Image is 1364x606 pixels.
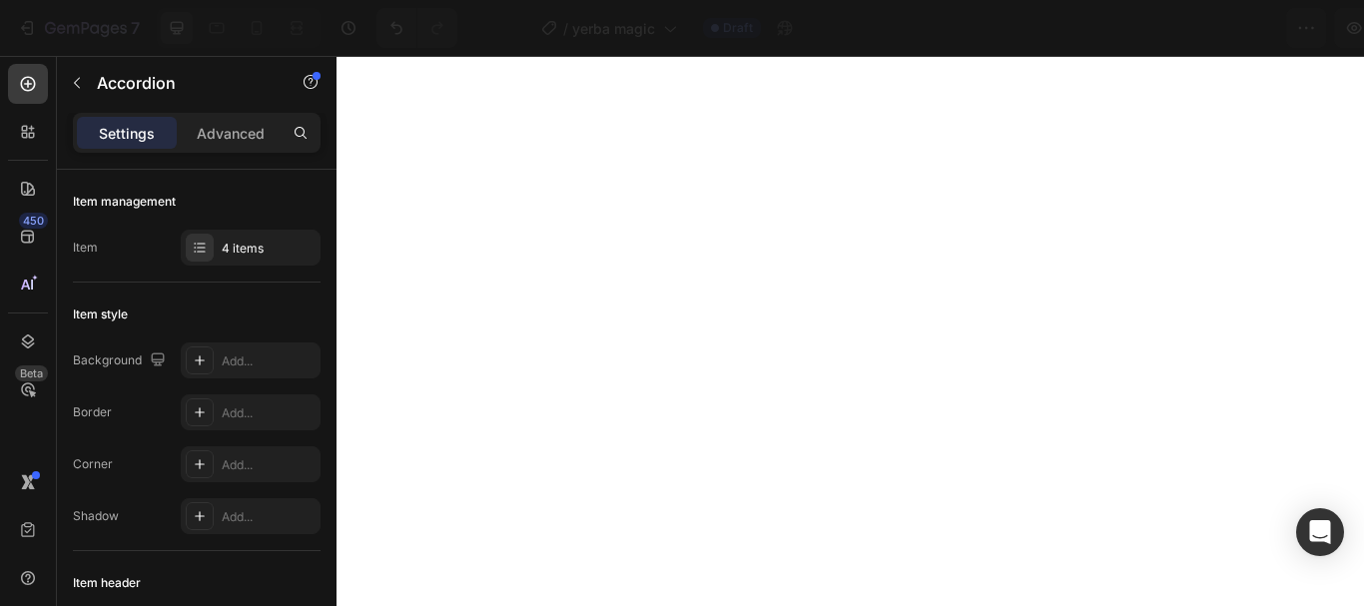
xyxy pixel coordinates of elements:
[222,456,316,474] div: Add...
[572,18,655,39] span: yerba magic
[73,239,98,257] div: Item
[376,8,457,48] div: Undo/Redo
[337,56,1364,606] iframe: Design area
[222,404,316,422] div: Add...
[958,8,1149,48] button: 1 product assigned
[1174,20,1207,37] span: Save
[1248,18,1298,39] div: Publish
[1157,8,1223,48] button: Save
[8,8,149,48] button: 7
[73,403,112,421] div: Border
[73,347,170,374] div: Background
[222,508,316,526] div: Add...
[197,123,265,144] p: Advanced
[97,71,267,95] p: Accordion
[222,240,316,258] div: 4 items
[73,193,176,211] div: Item management
[723,19,753,37] span: Draft
[222,352,316,370] div: Add...
[73,455,113,473] div: Corner
[73,507,119,525] div: Shadow
[563,18,568,39] span: /
[19,213,48,229] div: 450
[15,365,48,381] div: Beta
[73,574,141,592] div: Item header
[131,16,140,40] p: 7
[99,123,155,144] p: Settings
[1231,8,1315,48] button: Publish
[975,18,1104,39] span: 1 product assigned
[73,305,128,323] div: Item style
[1296,508,1344,556] div: Open Intercom Messenger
